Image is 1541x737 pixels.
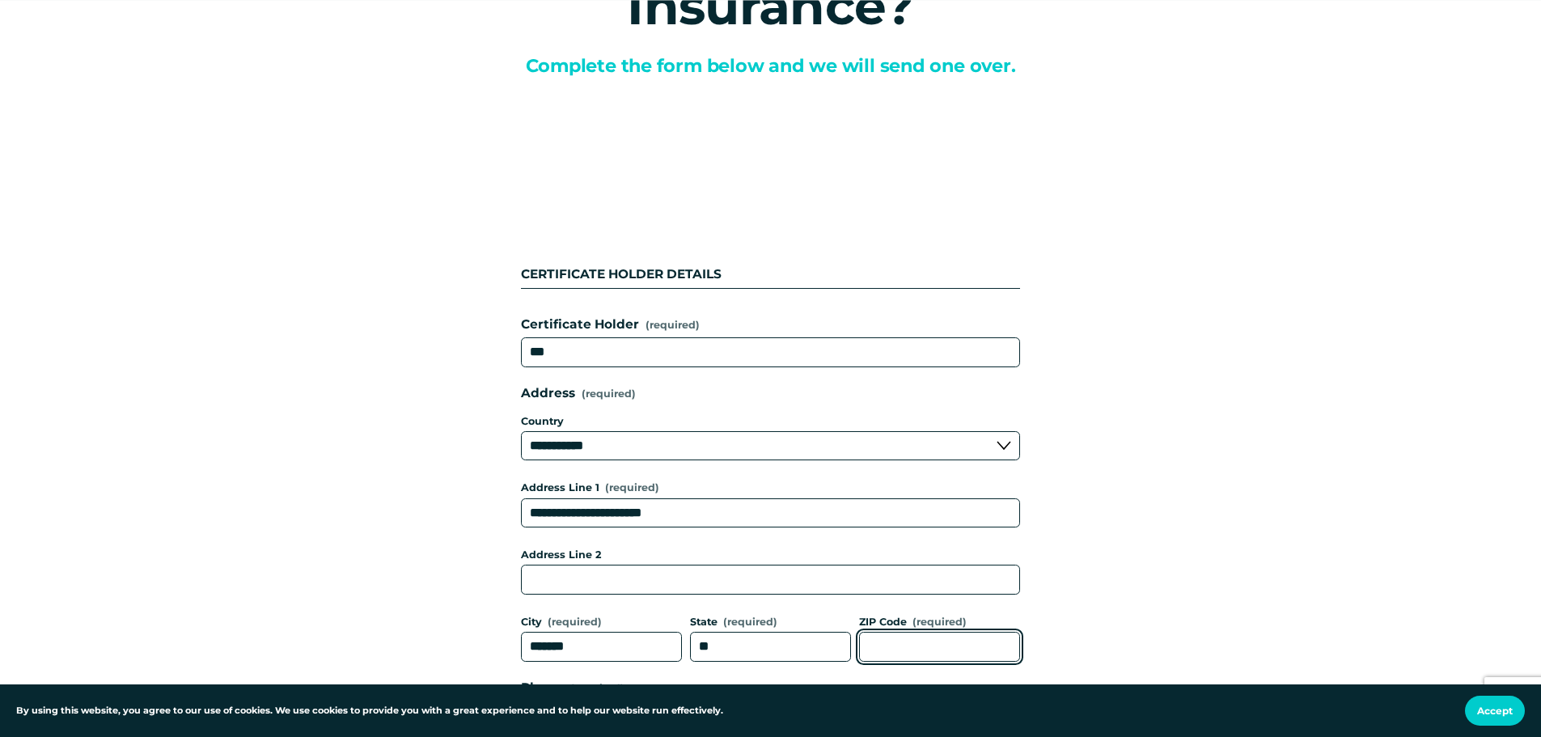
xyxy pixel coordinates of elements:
[526,54,1016,77] span: Complete the form below and we will send one over.
[859,632,1020,662] input: ZIP Code
[1465,696,1525,726] button: Accept
[521,431,1020,461] select: Country
[521,678,564,698] span: Phone
[646,317,700,333] span: (required)
[548,617,602,628] span: (required)
[690,614,851,632] div: State
[723,617,777,628] span: (required)
[570,684,624,694] span: (required)
[690,632,851,662] input: State
[521,315,639,335] span: Certificate Holder
[521,383,575,404] span: Address
[582,389,636,400] span: (required)
[1477,705,1513,717] span: Accept
[605,483,659,493] span: (required)
[521,410,1020,431] div: Country
[521,265,1020,288] div: CERTIFICATE HOLDER DETAILS
[521,498,1020,528] input: Address Line 1
[859,614,1020,632] div: ZIP Code
[521,480,1020,498] div: Address Line 1
[16,704,723,718] p: By using this website, you agree to our use of cookies. We use cookies to provide you with a grea...
[521,565,1020,595] input: Address Line 2
[912,617,967,628] span: (required)
[521,547,1020,565] div: Address Line 2
[521,614,682,632] div: City
[521,632,682,662] input: City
